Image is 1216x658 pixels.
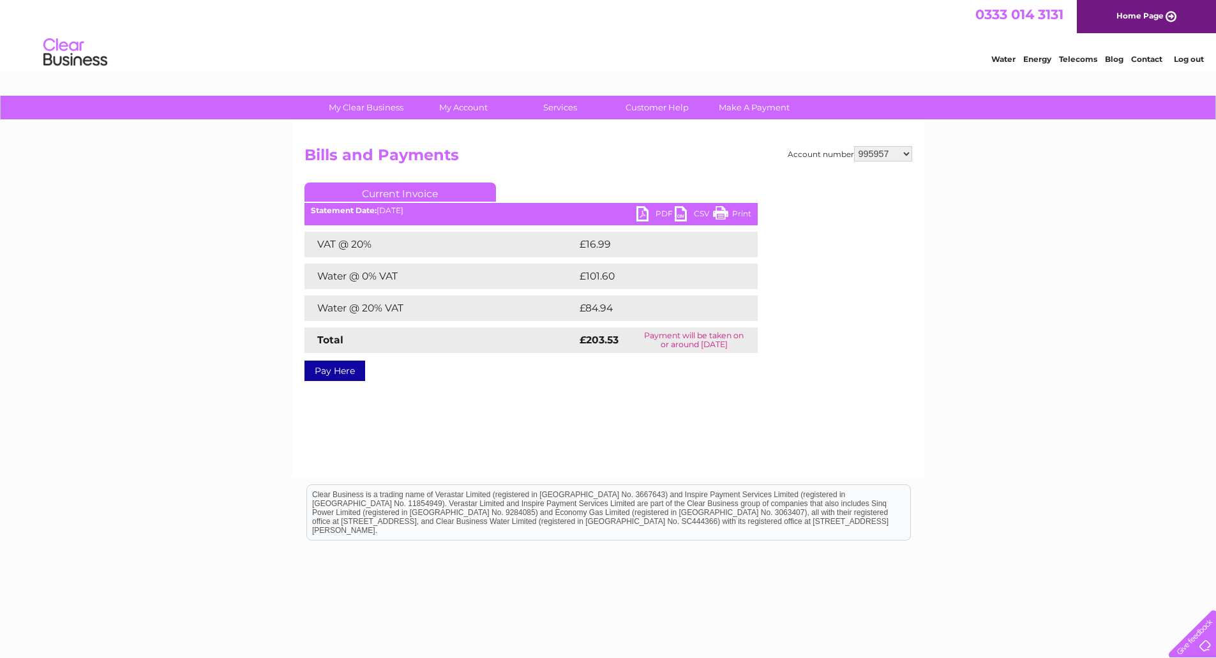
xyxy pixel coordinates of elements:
[675,206,713,225] a: CSV
[713,206,751,225] a: Print
[43,33,108,72] img: logo.png
[580,334,619,346] strong: £203.53
[636,206,675,225] a: PDF
[1059,54,1097,64] a: Telecoms
[304,264,576,289] td: Water @ 0% VAT
[604,96,710,119] a: Customer Help
[1105,54,1123,64] a: Blog
[307,7,910,62] div: Clear Business is a trading name of Verastar Limited (registered in [GEOGRAPHIC_DATA] No. 3667643...
[311,206,377,215] b: Statement Date:
[991,54,1016,64] a: Water
[576,232,732,257] td: £16.99
[975,6,1063,22] a: 0333 014 3131
[304,206,758,215] div: [DATE]
[304,232,576,257] td: VAT @ 20%
[702,96,807,119] a: Make A Payment
[576,264,733,289] td: £101.60
[1131,54,1162,64] a: Contact
[304,295,576,321] td: Water @ 20% VAT
[788,146,912,161] div: Account number
[304,183,496,202] a: Current Invoice
[576,295,733,321] td: £84.94
[410,96,516,119] a: My Account
[304,361,365,381] a: Pay Here
[1174,54,1204,64] a: Log out
[313,96,419,119] a: My Clear Business
[1023,54,1051,64] a: Energy
[507,96,613,119] a: Services
[317,334,343,346] strong: Total
[631,327,758,353] td: Payment will be taken on or around [DATE]
[304,146,912,170] h2: Bills and Payments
